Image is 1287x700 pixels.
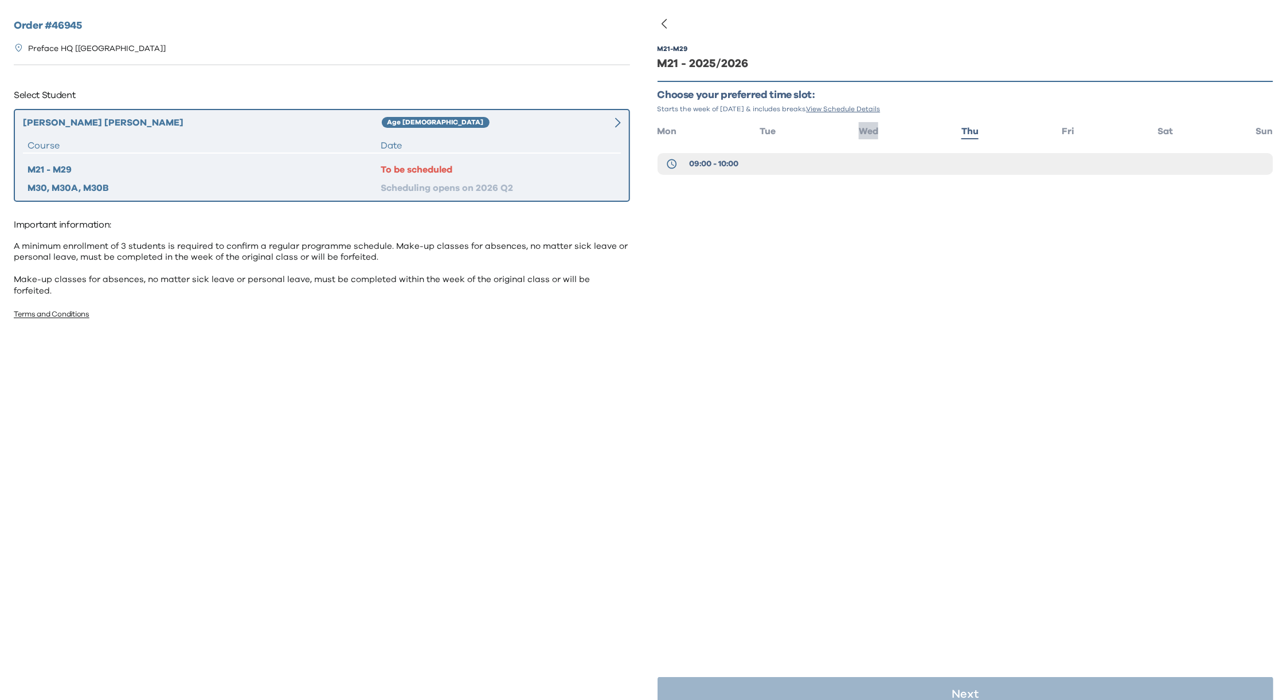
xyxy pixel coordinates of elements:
div: M21 - M29 [28,163,381,177]
p: Next [952,689,979,700]
div: Course [28,139,381,152]
a: Terms and Conditions [14,311,89,318]
button: 09:00 - 10:00 [658,153,1274,175]
span: Tue [760,127,776,136]
span: View Schedule Details [807,105,881,112]
div: Date [381,139,616,152]
p: Preface HQ [[GEOGRAPHIC_DATA]] [28,43,166,55]
span: Sun [1256,127,1273,136]
div: Scheduling opens on 2026 Q2 [381,181,616,195]
span: Fri [1062,127,1074,136]
p: A minimum enrollment of 3 students is required to confirm a regular programme schedule. Make-up c... [14,241,630,297]
div: [PERSON_NAME] [PERSON_NAME] [23,116,382,130]
div: M30, M30A, M30B [28,181,381,195]
span: 09:00 - 10:00 [689,158,738,170]
span: Sat [1157,127,1173,136]
p: Starts the week of [DATE] & includes breaks. [658,104,1274,114]
div: M21 - M29 [658,44,688,53]
p: Important information: [14,216,630,234]
div: To be scheduled [381,163,616,177]
div: Age [DEMOGRAPHIC_DATA] [382,117,490,128]
span: Thu [961,127,979,136]
div: M21 - 2025/2026 [658,56,1274,72]
span: Mon [658,127,677,136]
h2: Order # 46945 [14,18,630,34]
span: Wed [859,127,878,136]
p: Select Student [14,86,630,104]
p: Choose your preferred time slot: [658,89,1274,102]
